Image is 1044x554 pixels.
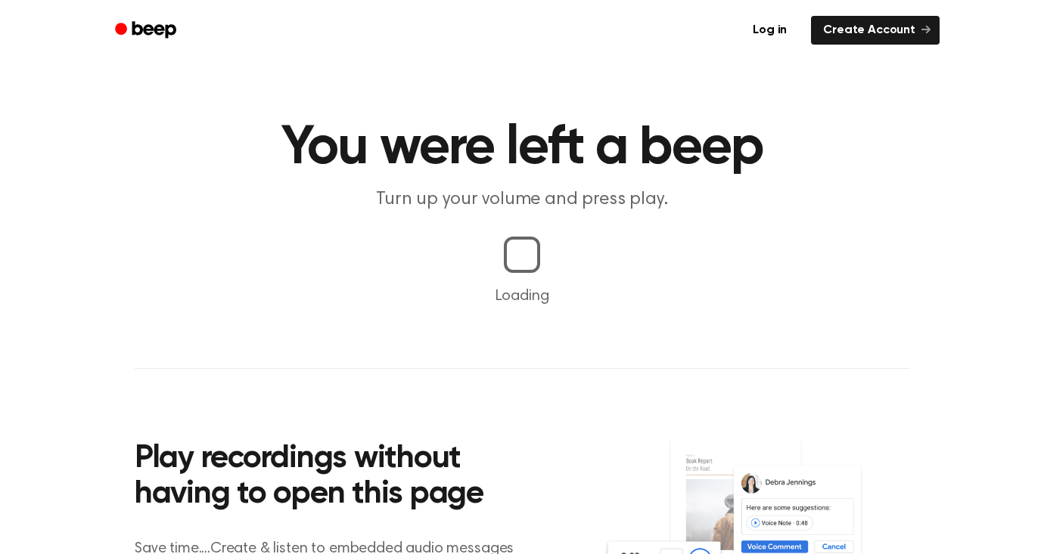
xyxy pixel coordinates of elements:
p: Turn up your volume and press play. [231,187,813,212]
a: Log in [738,13,802,48]
a: Create Account [811,16,940,45]
p: Loading [18,285,1026,308]
a: Beep [104,16,190,45]
h2: Play recordings without having to open this page [135,441,542,513]
h1: You were left a beep [135,121,909,175]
